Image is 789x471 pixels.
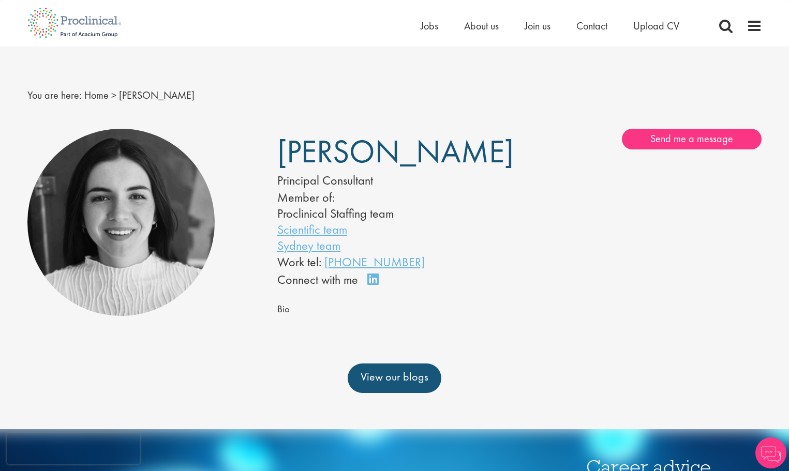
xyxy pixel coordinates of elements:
span: Work tel: [277,254,321,270]
a: Join us [525,19,550,33]
span: You are here: [27,88,82,102]
span: > [111,88,116,102]
span: [PERSON_NAME] [277,131,514,172]
a: About us [464,19,499,33]
a: Scientific team [277,221,347,237]
span: [PERSON_NAME] [119,88,195,102]
a: Sydney team [277,237,340,253]
span: Bio [277,303,290,315]
a: Jobs [421,19,438,33]
iframe: reCAPTCHA [7,433,140,464]
a: [PHONE_NUMBER] [324,254,425,270]
img: Chatbot [755,437,786,468]
a: Upload CV [633,19,679,33]
img: Aisling O'Halloran [27,129,215,316]
a: View our blogs [348,363,441,392]
label: Member of: [277,189,335,205]
a: breadcrumb link [84,88,109,102]
li: Proclinical Staffing team [277,205,488,221]
a: Send me a message [622,129,762,149]
div: Principal Consultant [277,172,488,189]
a: Contact [576,19,607,33]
